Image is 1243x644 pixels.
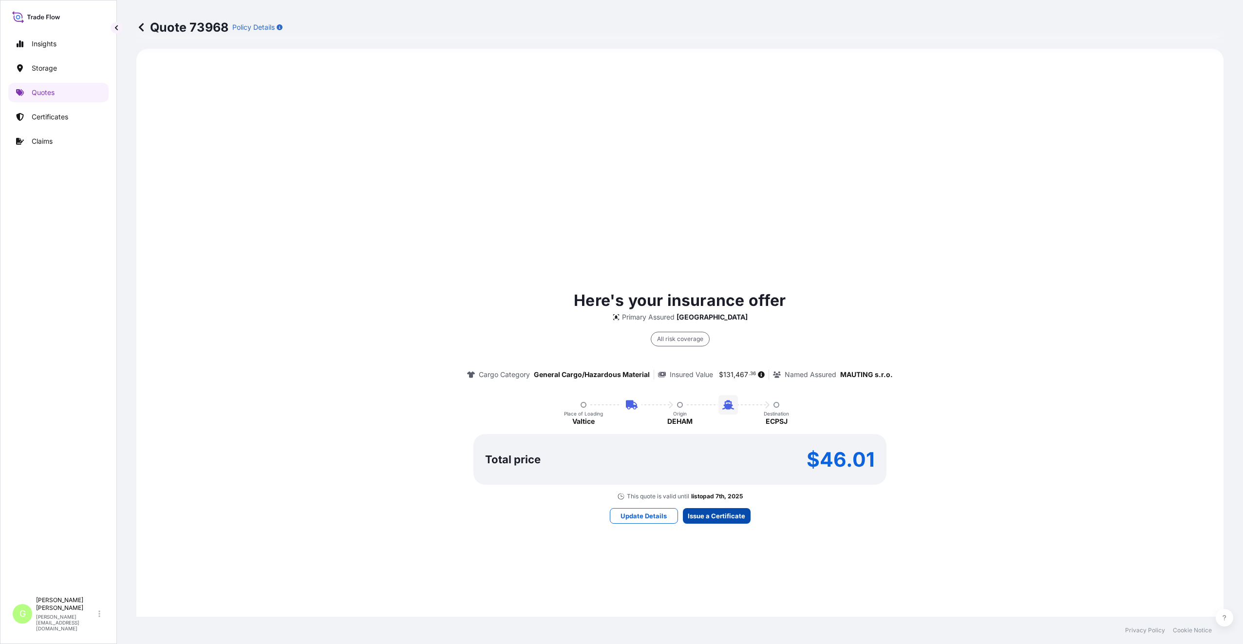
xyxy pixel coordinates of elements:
span: , [734,371,735,378]
p: General Cargo/Hazardous Material [534,370,650,379]
p: Certificates [32,112,68,122]
p: Primary Assured [622,312,675,322]
p: Policy Details [232,22,275,32]
span: G [19,609,26,619]
p: Insights [32,39,56,49]
span: 36 [750,372,756,376]
a: Claims [8,132,109,151]
p: Insured Value [670,370,713,379]
a: Certificates [8,107,109,127]
p: Destination [764,411,789,417]
p: MAUTING s.r.o. [840,370,893,379]
p: Storage [32,63,57,73]
p: Valtice [572,417,595,426]
p: Here's your insurance offer [574,289,786,312]
span: 131 [723,371,734,378]
p: Quote 73968 [136,19,228,35]
p: DEHAM [667,417,693,426]
p: ECPSJ [766,417,788,426]
p: $46.01 [807,452,875,467]
p: Quotes [32,88,55,97]
a: Privacy Policy [1125,626,1165,634]
p: [GEOGRAPHIC_DATA] [677,312,748,322]
button: Issue a Certificate [683,508,751,524]
p: Issue a Certificate [688,511,745,521]
p: Origin [673,411,687,417]
p: Place of Loading [564,411,603,417]
p: Update Details [621,511,667,521]
a: Storage [8,58,109,78]
p: [PERSON_NAME] [PERSON_NAME] [36,596,96,612]
p: listopad 7th, 2025 [691,492,743,500]
a: Insights [8,34,109,54]
p: This quote is valid until [627,492,689,500]
span: . [749,372,750,376]
p: Total price [485,455,541,464]
a: Quotes [8,83,109,102]
span: 467 [735,371,748,378]
div: All risk coverage [651,332,710,346]
p: Claims [32,136,53,146]
span: $ [719,371,723,378]
p: Named Assured [785,370,836,379]
p: [PERSON_NAME][EMAIL_ADDRESS][DOMAIN_NAME] [36,614,96,631]
button: Update Details [610,508,678,524]
p: Cargo Category [479,370,530,379]
a: Cookie Notice [1173,626,1212,634]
